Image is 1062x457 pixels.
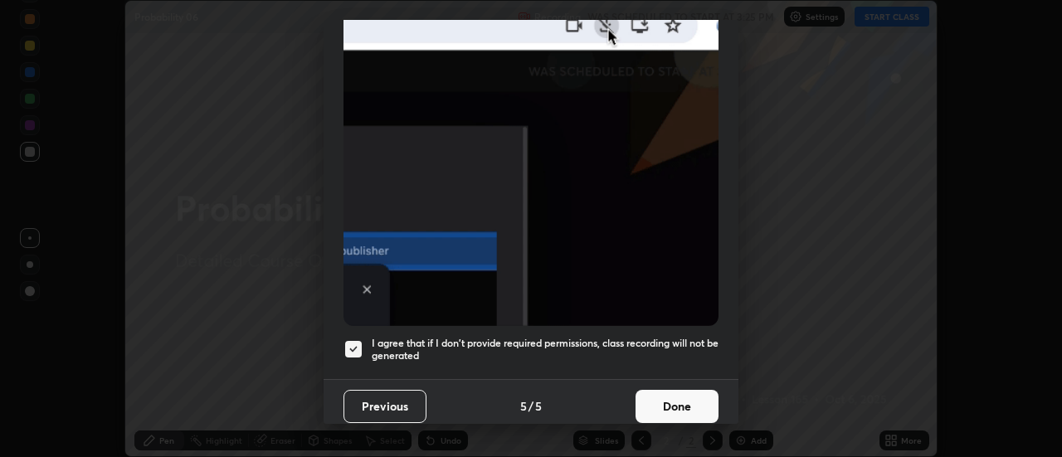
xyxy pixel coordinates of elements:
[372,337,719,362] h5: I agree that if I don't provide required permissions, class recording will not be generated
[520,397,527,415] h4: 5
[529,397,533,415] h4: /
[636,390,719,423] button: Done
[535,397,542,415] h4: 5
[343,390,426,423] button: Previous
